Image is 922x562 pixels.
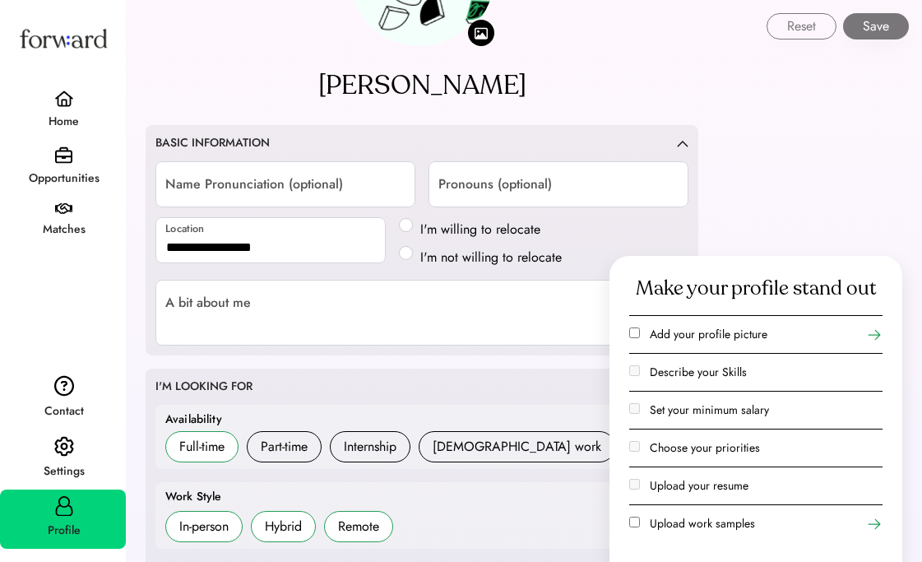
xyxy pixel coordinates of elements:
div: In-person [179,517,229,536]
div: Remote [338,517,379,536]
div: BASIC INFORMATION [155,135,270,151]
label: I'm willing to relocate [415,220,567,239]
img: settings.svg [54,436,74,457]
label: Add your profile picture [650,326,767,342]
img: handshake.svg [55,203,72,215]
div: Home [2,112,126,132]
div: Make your profile stand out [636,276,877,302]
div: I'M LOOKING FOR [155,379,253,395]
label: Upload work samples [650,515,755,532]
button: Save [843,13,909,39]
div: Hybrid [265,517,302,536]
label: Choose your priorities [650,439,760,456]
div: Settings [2,462,126,481]
div: Work Style [165,489,222,505]
img: caret-up.svg [677,140,688,147]
label: Set your minimum salary [650,402,769,418]
div: [PERSON_NAME] [318,66,526,105]
img: home.svg [54,91,74,107]
button: Reset [767,13,836,39]
div: Part-time [261,437,308,457]
label: Describe your Skills [650,364,747,380]
div: Contact [2,402,126,421]
div: Matches [2,220,126,239]
div: Profile [2,521,126,541]
img: briefcase.svg [55,146,72,164]
div: Opportunities [2,169,126,188]
label: Upload your resume [650,477,748,494]
div: Full-time [179,437,225,457]
div: Availability [165,411,222,428]
label: I'm not willing to relocate [415,248,567,267]
img: Forward logo [16,13,110,63]
div: Internship [344,437,396,457]
img: contact.svg [54,375,74,397]
div: [DEMOGRAPHIC_DATA] work [433,437,601,457]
